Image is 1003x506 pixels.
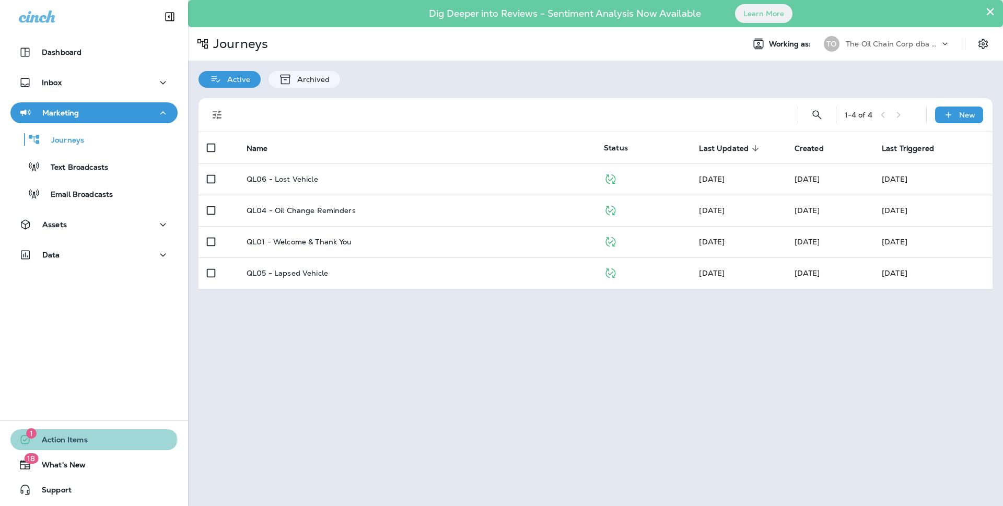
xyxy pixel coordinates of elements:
[10,156,178,178] button: Text Broadcasts
[604,173,617,183] span: Published
[807,104,827,125] button: Search Journeys
[10,479,178,500] button: Support
[292,75,330,84] p: Archived
[10,454,178,475] button: 18What's New
[699,174,725,184] span: Unknown
[10,214,178,235] button: Assets
[699,268,725,278] span: Unknown
[974,34,993,53] button: Settings
[31,461,86,473] span: What's New
[604,205,617,214] span: Published
[604,267,617,277] span: Published
[846,40,940,48] p: The Oil Chain Corp dba Shell Rapid Lube
[41,136,84,146] p: Journeys
[209,36,268,52] p: Journeys
[845,111,872,119] div: 1 - 4 of 4
[795,144,837,153] span: Created
[31,486,72,498] span: Support
[699,237,725,246] span: Unknown
[247,238,352,246] p: QL01 - Welcome & Thank You
[882,144,934,153] span: Last Triggered
[10,42,178,63] button: Dashboard
[604,236,617,245] span: Published
[985,3,995,20] button: Close
[31,436,88,448] span: Action Items
[399,12,731,15] p: Dig Deeper into Reviews - Sentiment Analysis Now Available
[873,226,993,257] td: [DATE]
[42,220,67,229] p: Assets
[247,269,328,277] p: QL05 - Lapsed Vehicle
[795,268,820,278] span: Unknown
[10,429,178,450] button: 1Action Items
[873,257,993,289] td: [DATE]
[40,163,108,173] p: Text Broadcasts
[873,195,993,226] td: [DATE]
[42,109,79,117] p: Marketing
[42,48,81,56] p: Dashboard
[769,40,813,49] span: Working as:
[735,4,792,23] button: Learn More
[42,251,60,259] p: Data
[42,78,62,87] p: Inbox
[40,190,113,200] p: Email Broadcasts
[795,237,820,246] span: Unknown
[10,72,178,93] button: Inbox
[155,6,184,27] button: Collapse Sidebar
[873,163,993,195] td: [DATE]
[604,143,628,152] span: Status
[247,144,268,153] span: Name
[222,75,250,84] p: Active
[882,144,948,153] span: Last Triggered
[10,244,178,265] button: Data
[699,144,762,153] span: Last Updated
[247,175,318,183] p: QL06 - Lost Vehicle
[959,111,975,119] p: New
[247,144,282,153] span: Name
[699,144,749,153] span: Last Updated
[795,206,820,215] span: Unknown
[26,428,37,439] span: 1
[24,453,38,464] span: 18
[699,206,725,215] span: Unknown
[10,128,178,150] button: Journeys
[824,36,839,52] div: TO
[207,104,228,125] button: Filters
[10,102,178,123] button: Marketing
[247,206,356,215] p: QL04 - Oil Change Reminders
[795,144,824,153] span: Created
[795,174,820,184] span: Unknown
[10,183,178,205] button: Email Broadcasts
